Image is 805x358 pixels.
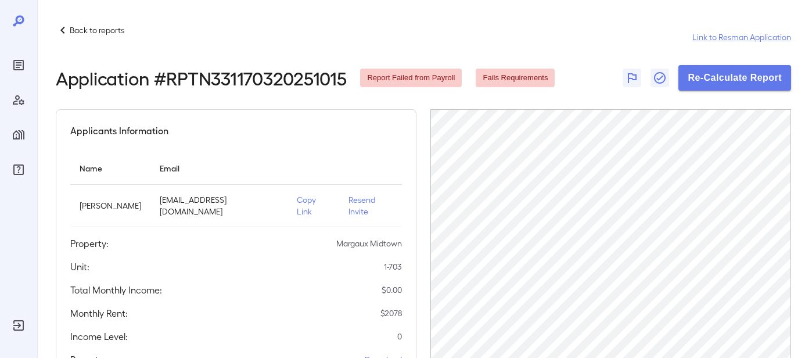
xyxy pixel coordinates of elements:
a: Link to Resman Application [692,31,791,43]
h5: Income Level: [70,330,128,343]
p: [EMAIL_ADDRESS][DOMAIN_NAME] [160,194,278,217]
div: Manage Users [9,91,28,109]
p: [PERSON_NAME] [80,200,141,212]
div: Log Out [9,316,28,335]
button: Flag Report [623,69,641,87]
span: Fails Requirements [476,73,555,84]
h5: Applicants Information [70,124,168,138]
h5: Property: [70,237,109,250]
p: Back to reports [70,24,124,36]
p: Copy Link [297,194,330,217]
div: Reports [9,56,28,74]
p: 1-703 [384,261,402,273]
button: Re-Calculate Report [678,65,791,91]
div: FAQ [9,160,28,179]
div: Manage Properties [9,126,28,144]
th: Name [70,152,150,185]
p: $ 2078 [380,307,402,319]
h5: Unit: [70,260,89,274]
p: Resend Invite [348,194,393,217]
p: $ 0.00 [382,284,402,296]
th: Email [150,152,287,185]
span: Report Failed from Payroll [360,73,462,84]
p: 0 [397,331,402,342]
p: Margaux Midtown [336,238,402,249]
h5: Monthly Rent: [70,306,128,320]
button: Close Report [651,69,669,87]
h5: Total Monthly Income: [70,283,162,297]
table: simple table [70,152,402,227]
h2: Application # RPTN331170320251015 [56,67,346,88]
